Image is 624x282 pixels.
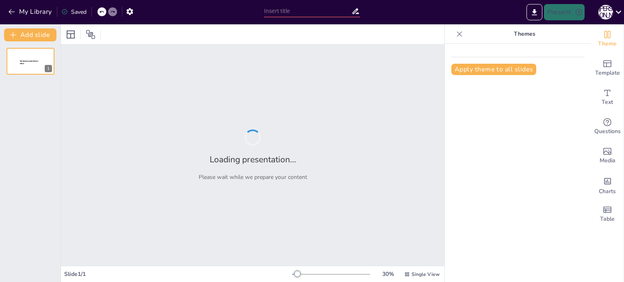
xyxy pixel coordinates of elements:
span: Clip a selection (Select text first) [37,68,108,74]
span: Charts [599,187,616,196]
div: Add text boxes [591,83,624,112]
span: Text [602,98,613,107]
span: xTiles [39,11,53,17]
span: Single View [412,271,440,278]
span: Inbox Panel [33,240,61,250]
input: Untitled [21,35,152,52]
span: Clear all and close [98,114,142,124]
input: Insert title [264,5,351,17]
span: Clip a screenshot [37,94,74,100]
div: Change the overall theme [591,24,624,54]
div: Add ready made slides [591,54,624,83]
h2: Loading presentation... [210,154,296,165]
div: 1 [45,65,52,72]
div: Add a table [591,200,624,229]
div: Layout [64,28,77,41]
button: Clip a bookmark [24,52,148,65]
div: Add charts and graphs [591,170,624,200]
button: Clip a selection (Select text first) [24,65,148,77]
button: І [PERSON_NAME] [598,4,613,20]
div: І [PERSON_NAME] [598,5,613,19]
p: Please wait while we prepare your content [199,173,307,181]
span: Position [86,30,95,39]
div: Destination [20,229,147,238]
button: Clip a block [24,77,148,90]
span: Table [600,215,615,224]
span: Questions [594,127,621,136]
div: Add images, graphics, shapes or video [591,141,624,170]
div: 30 % [378,270,398,278]
div: Saved [61,8,87,16]
div: Get real-time input from your audience [591,112,624,141]
span: Clip a block [37,81,63,87]
button: My Library [6,5,55,18]
button: Add slide [4,28,56,41]
span: Media [600,156,615,165]
div: 1 [6,48,54,75]
button: Apply theme to all slides [451,64,536,75]
button: Present [544,4,585,20]
button: Export to PowerPoint [526,4,542,20]
p: Themes [466,24,583,44]
span: Template [595,69,620,77]
span: Theme [598,39,617,48]
span: Sendsteps presentation editor [20,60,38,65]
div: Slide 1 / 1 [64,270,292,278]
span: Clip a bookmark [37,55,74,61]
button: Clip a screenshot [24,90,148,103]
